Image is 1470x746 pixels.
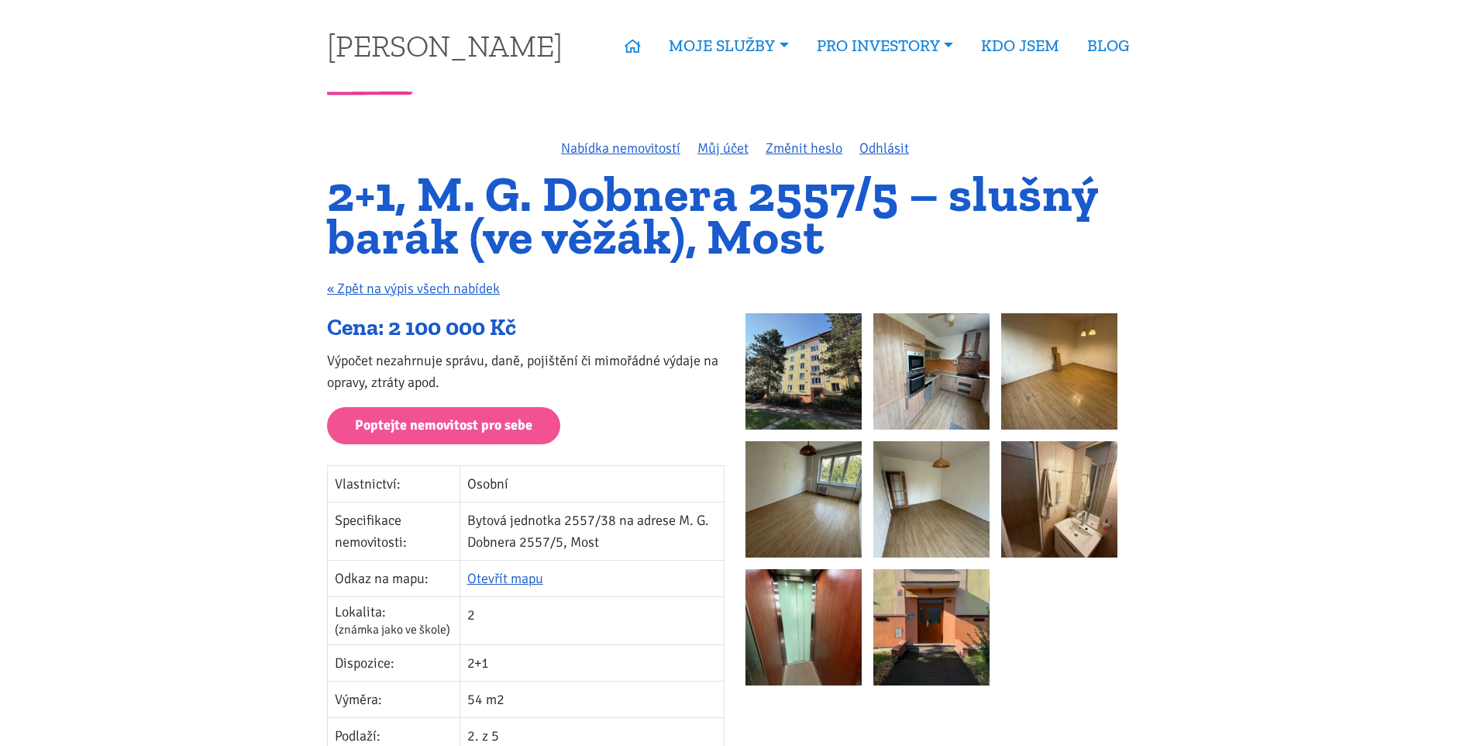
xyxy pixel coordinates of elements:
td: 54 m2 [460,682,724,718]
a: Můj účet [697,140,749,157]
a: BLOG [1073,28,1143,64]
a: Poptejte nemovitost pro sebe [327,407,560,445]
a: Změnit heslo [766,140,842,157]
td: Výměra: [328,682,460,718]
td: Specifikace nemovitosti: [328,503,460,561]
td: Vlastnictví: [328,466,460,503]
a: Odhlásit [859,140,909,157]
td: Dispozice: [328,645,460,682]
a: Otevřít mapu [467,570,543,587]
span: (známka jako ve škole) [335,622,450,637]
h1: 2+1, M. G. Dobnera 2557/5 – slušný barák (ve věžák), Most [327,173,1143,257]
td: 2+1 [460,645,724,682]
a: [PERSON_NAME] [327,30,563,60]
a: « Zpět na výpis všech nabídek [327,280,500,297]
td: Osobní [460,466,724,503]
a: Nabídka nemovitostí [561,140,680,157]
a: KDO JSEM [967,28,1073,64]
td: 2 [460,597,724,645]
a: MOJE SLUŽBY [655,28,802,64]
td: Lokalita: [328,597,460,645]
td: Bytová jednotka 2557/38 na adrese M. G. Dobnera 2557/5, Most [460,503,724,561]
p: Výpočet nezahrnuje správu, daně, pojištění či mimořádné výdaje na opravy, ztráty apod. [327,350,725,393]
div: Cena: 2 100 000 Kč [327,313,725,343]
a: PRO INVESTORY [803,28,967,64]
td: Odkaz na mapu: [328,561,460,597]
